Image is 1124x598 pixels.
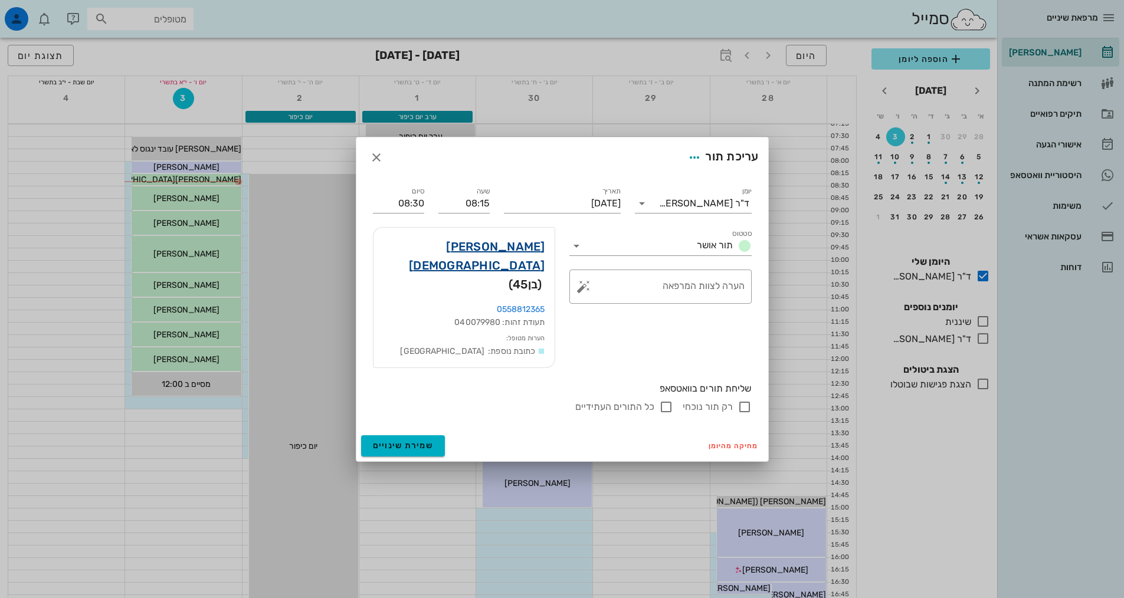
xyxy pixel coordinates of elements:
label: סטטוס [732,229,752,238]
button: מחיקה מהיומן [704,438,763,454]
span: תור אושר [697,239,733,251]
div: שליחת תורים בוואטסאפ [373,382,752,395]
div: סטטוסתור אושר [569,236,752,255]
label: יומן [742,187,752,196]
div: תעודת זהות: 040079980 [383,316,545,329]
span: מחיקה מהיומן [709,442,759,450]
a: 0558812365 [497,304,545,314]
label: שעה [476,187,490,196]
small: הערות מטופל: [506,334,545,342]
label: רק תור נוכחי [683,401,733,413]
a: [PERSON_NAME][DEMOGRAPHIC_DATA] [383,237,545,275]
div: יומןד"ר [PERSON_NAME] [635,194,752,213]
span: (בן ) [509,275,542,294]
div: ד"ר [PERSON_NAME] [659,198,749,209]
div: עריכת תור [684,147,758,168]
span: כתובת נוספת: [GEOGRAPHIC_DATA] [400,346,535,356]
label: כל התורים העתידיים [575,401,654,413]
label: סיום [412,187,424,196]
span: 45 [513,277,528,291]
span: שמירת שינויים [373,441,434,451]
label: תאריך [602,187,621,196]
button: שמירת שינויים [361,435,445,456]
